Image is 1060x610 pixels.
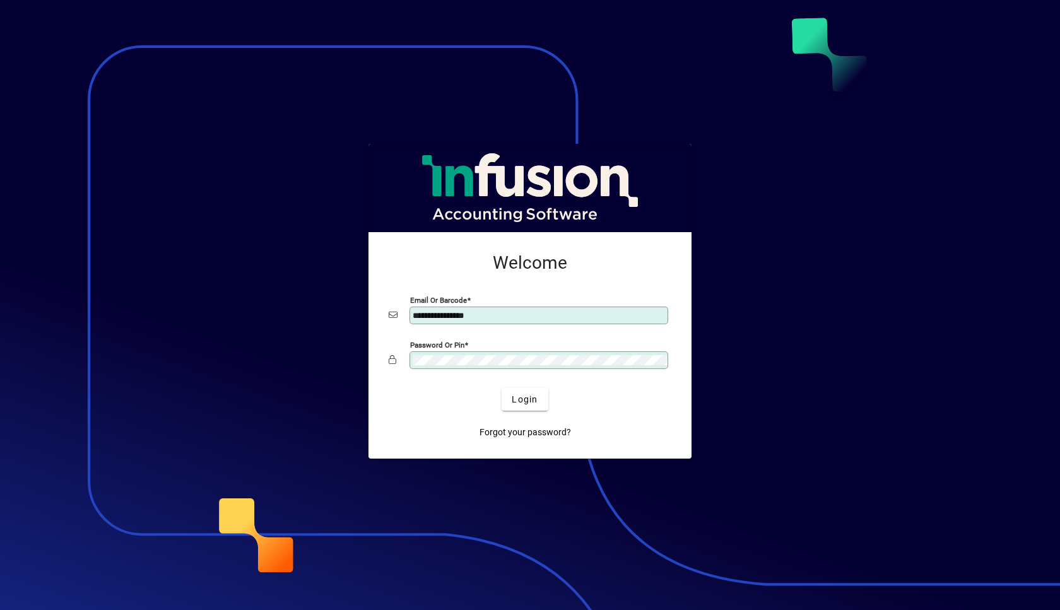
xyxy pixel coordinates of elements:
[410,296,467,305] mat-label: Email or Barcode
[410,341,464,349] mat-label: Password or Pin
[512,393,538,406] span: Login
[474,421,576,443] a: Forgot your password?
[480,426,571,439] span: Forgot your password?
[389,252,671,274] h2: Welcome
[502,388,548,411] button: Login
